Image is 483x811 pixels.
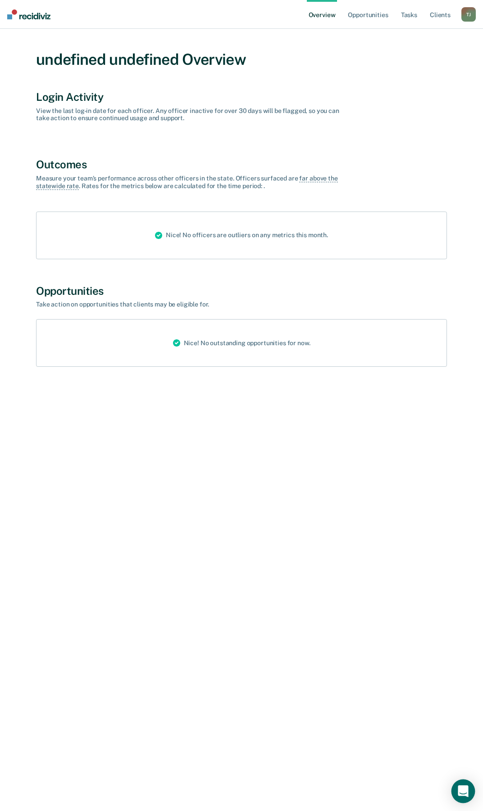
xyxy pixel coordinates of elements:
[461,7,476,22] div: T J
[36,50,447,69] div: undefined undefined Overview
[36,90,447,104] div: Login Activity
[36,301,351,308] div: Take action on opportunities that clients may be eligible for.
[36,175,338,190] span: far above the statewide rate
[461,7,476,22] button: TJ
[36,158,447,171] div: Outcomes
[36,107,351,122] div: View the last log-in date for each officer. Any officer inactive for over 30 days will be flagged...
[36,284,447,297] div: Opportunities
[451,779,475,803] div: Open Intercom Messenger
[7,9,50,19] img: Recidiviz
[166,320,318,366] div: Nice! No outstanding opportunities for now.
[148,212,335,259] div: Nice! No officers are outliers on any metrics this month.
[36,175,351,190] div: Measure your team’s performance across other officer s in the state. Officer s surfaced are . Rat...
